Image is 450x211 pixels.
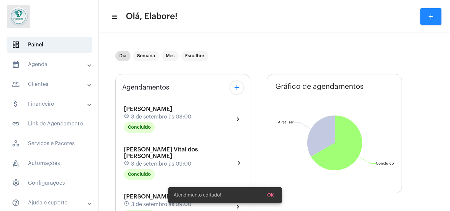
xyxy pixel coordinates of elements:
span: [PERSON_NAME] [PERSON_NAME] [124,194,222,199]
text: Concluído [376,162,394,165]
mat-panel-title: Clientes [12,80,88,88]
mat-icon: sidenav icon [111,13,117,21]
mat-icon: chevron_right [235,159,242,167]
mat-icon: sidenav icon [12,80,20,88]
span: Configurações [7,175,92,191]
span: 3 de setembro às 09:00 [131,201,191,207]
mat-expansion-panel-header: sidenav iconAjuda e suporte [4,195,98,211]
span: Olá, Elabore! [126,11,178,22]
mat-chip: Semana [133,51,159,61]
button: OK [262,189,279,201]
span: sidenav icon [12,41,20,49]
span: Serviços e Pacotes [7,136,92,151]
mat-expansion-panel-header: sidenav iconAgenda [4,57,98,72]
mat-icon: schedule [124,201,130,208]
mat-chip: Mês [162,51,179,61]
span: Atendimento editado! [174,192,221,198]
mat-panel-title: Ajuda e suporte [12,199,88,207]
span: Agendamentos [122,84,169,91]
img: 4c6856f8-84c7-1050-da6c-cc5081a5dbaf.jpg [5,3,32,30]
span: Automações [7,155,92,171]
mat-icon: sidenav icon [12,199,20,207]
mat-icon: sidenav icon [12,61,20,68]
span: Gráfico de agendamentos [275,83,364,91]
span: 3 de setembro às 09:00 [131,161,191,167]
mat-panel-title: Agenda [12,61,88,68]
mat-icon: sidenav icon [12,100,20,108]
mat-icon: schedule [124,113,130,120]
mat-icon: add [233,84,241,92]
span: 3 de setembro às 08:00 [131,114,191,120]
mat-chip: Escolher [181,51,209,61]
mat-chip: Dia [115,51,130,61]
mat-expansion-panel-header: sidenav iconFinanceiro [4,96,98,112]
span: [PERSON_NAME] Vital dos [PERSON_NAME] [124,146,198,159]
span: sidenav icon [12,159,20,167]
mat-icon: schedule [124,160,130,168]
mat-panel-title: Financeiro [12,100,88,108]
mat-expansion-panel-header: sidenav iconClientes [4,76,98,92]
mat-chip: Concluído [124,122,155,133]
mat-icon: chevron_right [234,115,242,123]
span: sidenav icon [12,140,20,147]
span: sidenav icon [12,179,20,187]
mat-icon: add [427,13,435,20]
text: A realizar [278,120,294,124]
mat-icon: sidenav icon [12,120,20,128]
span: Painel [7,37,92,53]
span: [PERSON_NAME] [124,106,172,112]
mat-chip: Concluído [124,169,155,180]
span: OK [267,193,274,198]
span: Link de Agendamento [7,116,92,132]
